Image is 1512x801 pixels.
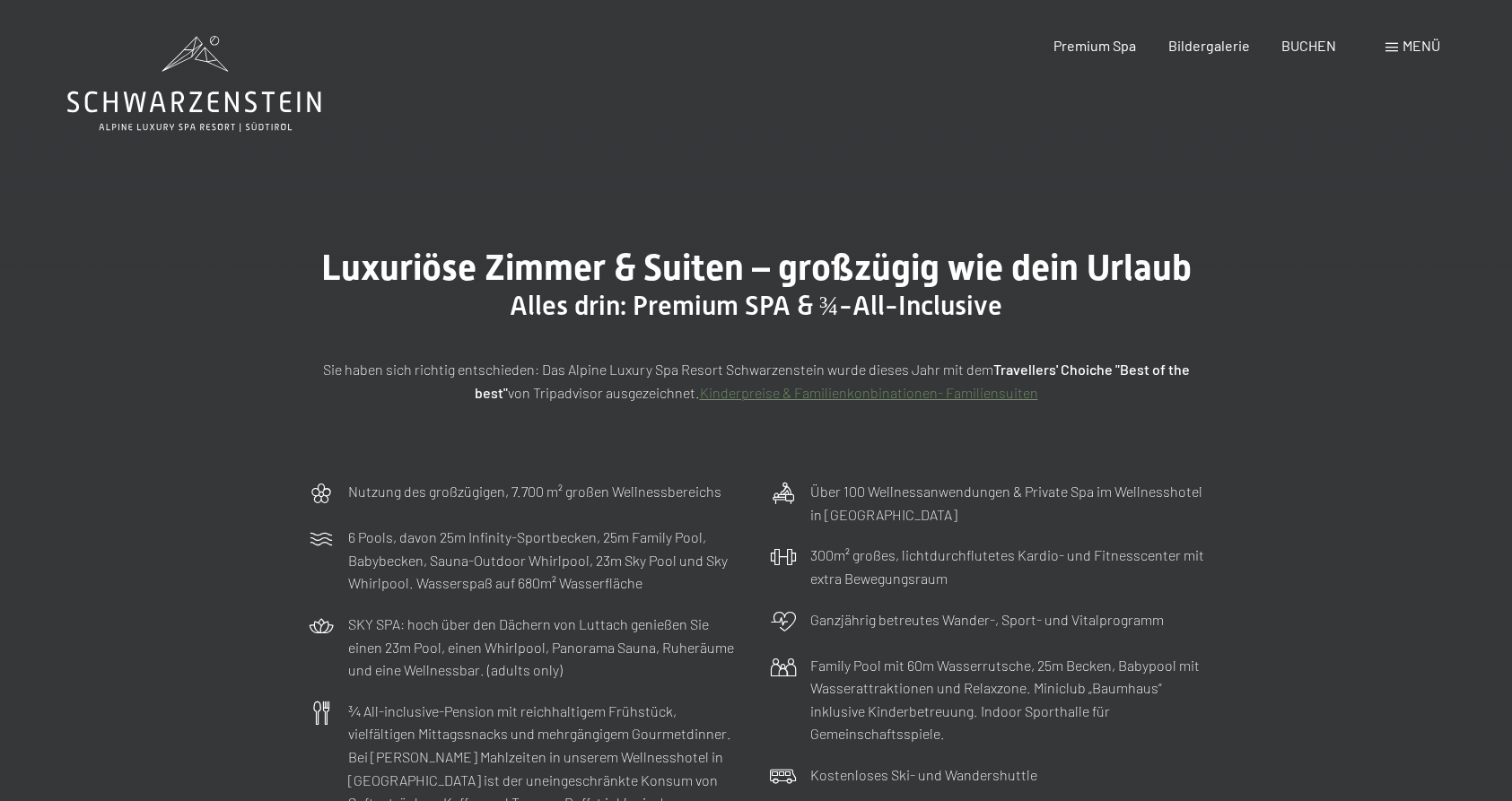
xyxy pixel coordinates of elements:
[1053,37,1136,54] a: Premium Spa
[810,608,1164,631] p: Ganzjährig betreutes Wander-, Sport- und Vitalprogramm
[700,384,1038,401] a: Kinderpreise & Familienkonbinationen- Familiensuiten
[308,358,1205,404] p: Sie haben sich richtig entschieden: Das Alpine Luxury Spa Resort Schwarzenstein wurde dieses Jahr...
[348,480,721,503] p: Nutzung des großzügigen, 7.700 m² großen Wellnessbereichs
[321,247,1192,289] span: Luxuriöse Zimmer & Suiten – großzügig wie dein Urlaub
[810,544,1205,589] p: 300m² großes, lichtdurchflutetes Kardio- und Fitnesscenter mit extra Bewegungsraum
[810,654,1205,745] p: Family Pool mit 60m Wasserrutsche, 25m Becken, Babypool mit Wasserattraktionen und Relaxzone. Min...
[1281,37,1336,54] a: BUCHEN
[475,361,1190,401] strong: Travellers' Choiche "Best of the best"
[510,290,1003,321] span: Alles drin: Premium SPA & ¾-All-Inclusive
[348,613,743,682] p: SKY SPA: hoch über den Dächern von Luttach genießen Sie einen 23m Pool, einen Whirlpool, Panorama...
[1403,37,1440,54] span: Menü
[810,763,1037,787] p: Kostenloses Ski- und Wandershuttle
[810,480,1205,526] p: Über 100 Wellnessanwendungen & Private Spa im Wellnesshotel in [GEOGRAPHIC_DATA]
[1168,37,1250,54] a: Bildergalerie
[348,526,743,595] p: 6 Pools, davon 25m Infinity-Sportbecken, 25m Family Pool, Babybecken, Sauna-Outdoor Whirlpool, 23...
